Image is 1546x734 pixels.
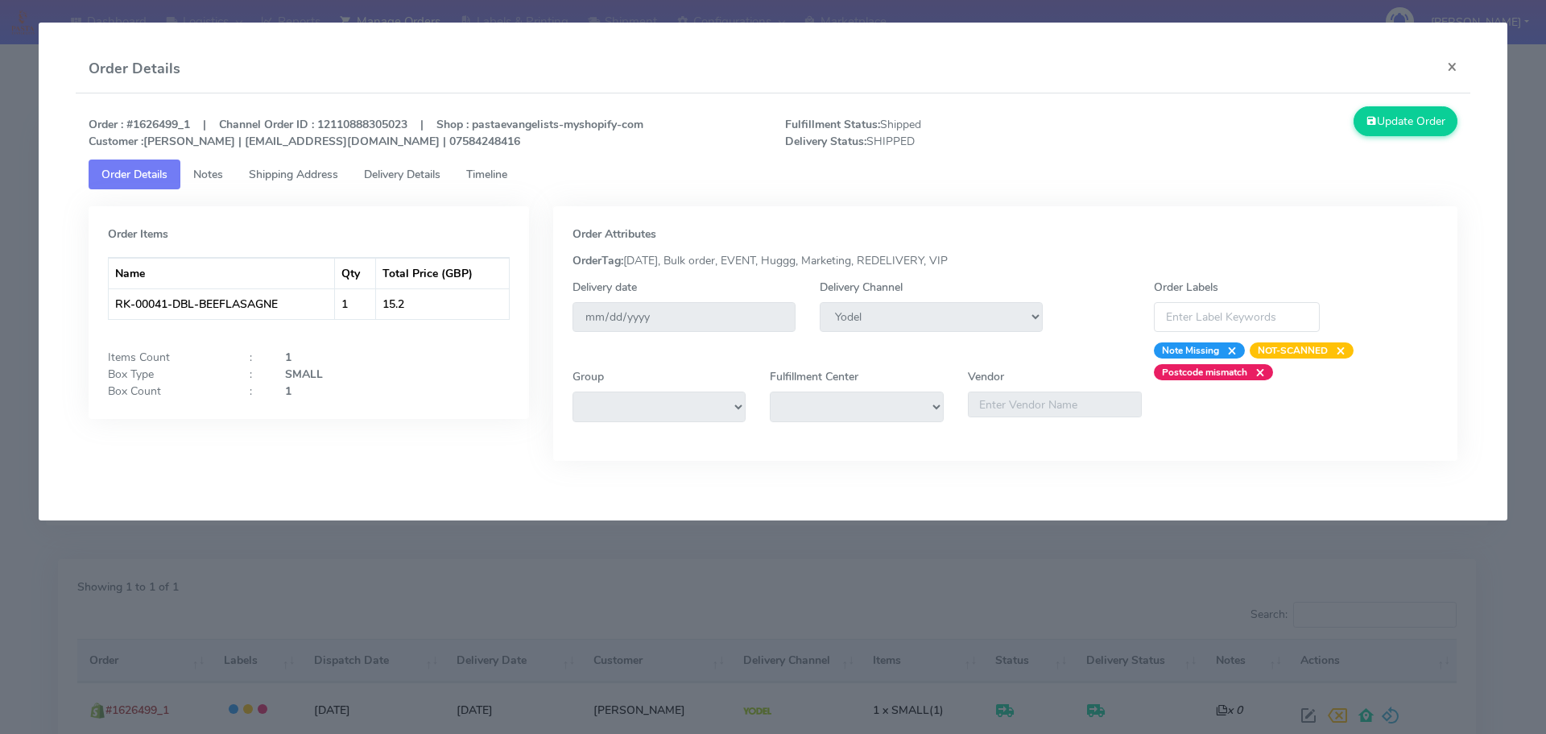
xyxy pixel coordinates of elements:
[573,226,656,242] strong: Order Attributes
[101,167,167,182] span: Order Details
[335,258,376,288] th: Qty
[285,350,291,365] strong: 1
[89,134,143,149] strong: Customer :
[1154,302,1320,332] input: Enter Label Keywords
[968,368,1004,385] label: Vendor
[466,167,507,182] span: Timeline
[1162,366,1247,379] strong: Postcode mismatch
[249,167,338,182] span: Shipping Address
[785,134,866,149] strong: Delivery Status:
[96,383,238,400] div: Box Count
[89,58,180,80] h4: Order Details
[335,288,376,319] td: 1
[238,366,273,383] div: :
[108,226,168,242] strong: Order Items
[1247,364,1265,380] span: ×
[1434,45,1470,88] button: Close
[573,253,623,268] strong: OrderTag:
[1328,342,1346,359] span: ×
[238,349,273,366] div: :
[560,252,1451,269] div: [DATE], Bulk order, EVENT, Huggg, Marketing, REDELIVERY, VIP
[376,288,508,319] td: 15.2
[238,383,273,400] div: :
[193,167,223,182] span: Notes
[770,368,858,385] label: Fulfillment Center
[89,160,1458,189] ul: Tabs
[968,392,1142,417] input: Enter Vendor Name
[1354,106,1458,136] button: Update Order
[109,258,335,288] th: Name
[785,117,880,132] strong: Fulfillment Status:
[773,116,1122,150] span: Shipped SHIPPED
[109,288,335,319] td: RK-00041-DBL-BEEFLASAGNE
[89,117,643,149] strong: Order : #1626499_1 | Channel Order ID : 12110888305023 | Shop : pastaevangelists-myshopify-com [P...
[364,167,440,182] span: Delivery Details
[820,279,903,296] label: Delivery Channel
[96,349,238,366] div: Items Count
[376,258,508,288] th: Total Price (GBP)
[573,368,604,385] label: Group
[285,367,323,382] strong: SMALL
[96,366,238,383] div: Box Type
[1258,344,1328,357] strong: NOT-SCANNED
[573,279,637,296] label: Delivery date
[1154,279,1218,296] label: Order Labels
[1162,344,1219,357] strong: Note Missing
[285,384,291,399] strong: 1
[1219,342,1237,359] span: ×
